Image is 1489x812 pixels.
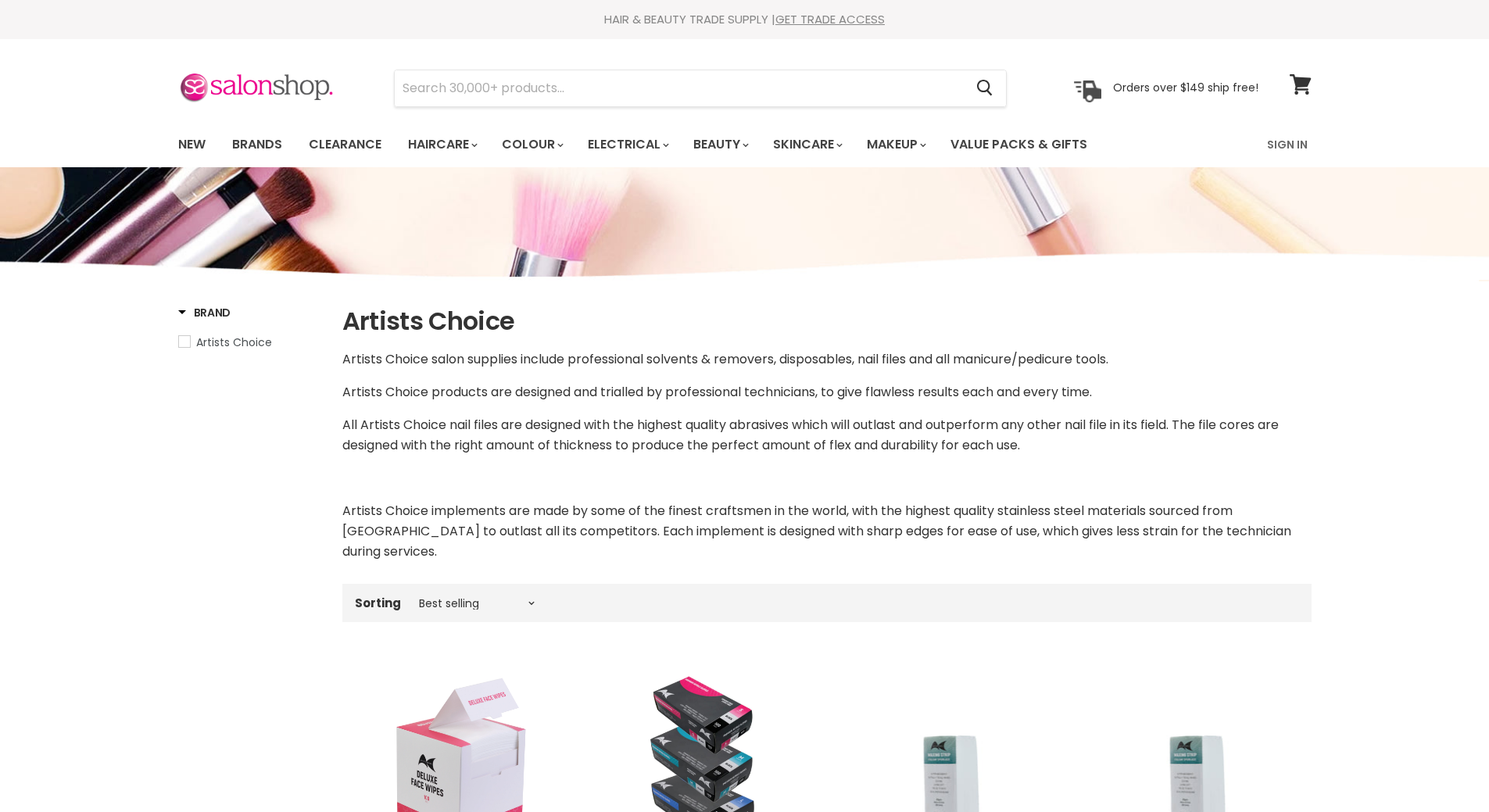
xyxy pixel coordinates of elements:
[576,128,678,161] a: Electrical
[178,334,323,351] a: Artists Choice
[166,122,1179,167] ul: Main menu
[1113,80,1258,95] p: Orders over $149 ship free!
[342,350,1108,368] span: Artists Choice salon supplies include professional solvents & removers, disposables, nail files a...
[196,334,272,350] span: Artists Choice
[178,305,231,320] h3: Brand
[490,128,573,161] a: Colour
[394,70,1007,107] form: Product
[342,305,1312,338] h1: Artists Choice
[1258,128,1317,161] a: Sign In
[939,128,1099,161] a: Value Packs & Gifts
[297,128,393,161] a: Clearance
[159,12,1331,27] div: HAIR & BEAUTY TRADE SUPPLY |
[855,128,936,161] a: Makeup
[355,596,401,610] label: Sorting
[965,70,1006,106] button: Search
[395,70,965,106] input: Search
[342,415,1312,456] p: All Artists Choice nail files are designed with the highest quality abrasives which will outlast ...
[220,128,294,161] a: Brands
[159,122,1331,167] nav: Main
[166,128,217,161] a: New
[682,128,758,161] a: Beauty
[342,383,1092,401] span: Artists Choice products are designed and trialled by professional technicians, to give flawless r...
[775,11,885,27] a: GET TRADE ACCESS
[342,502,1291,560] span: Artists Choice implements are made by some of the finest craftsmen in the world, with the highest...
[396,128,487,161] a: Haircare
[761,128,852,161] a: Skincare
